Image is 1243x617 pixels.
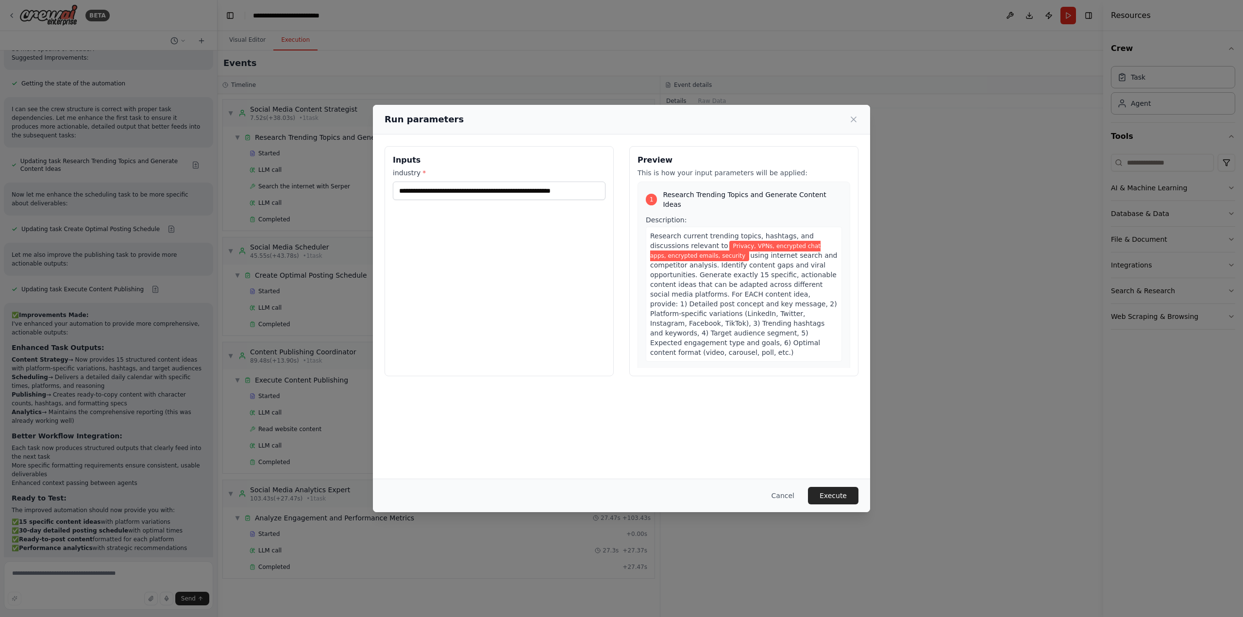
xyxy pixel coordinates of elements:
div: 1 [646,194,657,205]
button: Execute [808,487,858,504]
h2: Run parameters [385,113,464,126]
span: Variable: industry [650,241,821,261]
span: Description: [646,216,687,224]
h3: Preview [638,154,850,166]
p: This is how your input parameters will be applied: [638,168,850,178]
h3: Inputs [393,154,605,166]
span: Research current trending topics, hashtags, and discussions relevant to [650,232,814,250]
button: Cancel [764,487,802,504]
span: using internet search and competitor analysis. Identify content gaps and viral opportunities. Gen... [650,251,838,356]
label: industry [393,168,605,178]
span: Research Trending Topics and Generate Content Ideas [663,190,842,209]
